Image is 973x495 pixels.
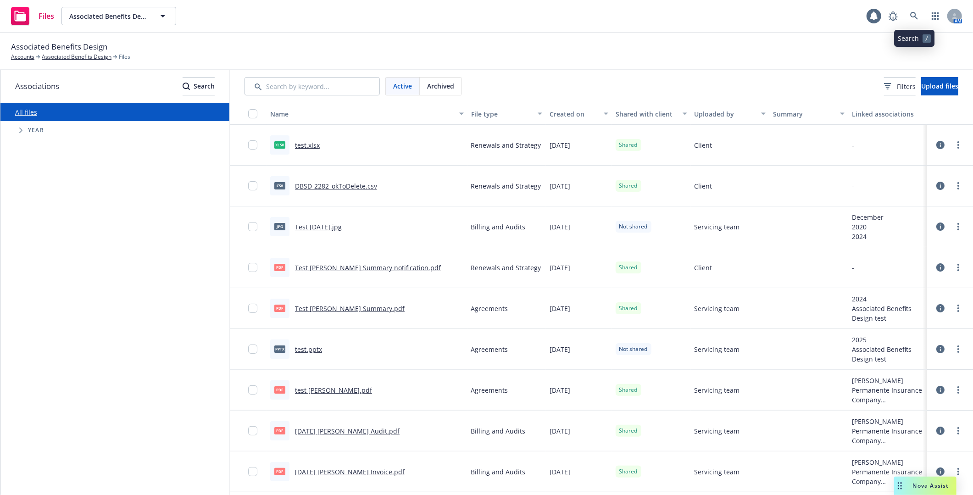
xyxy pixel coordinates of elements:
span: Shared [619,467,638,476]
div: Tree Example [0,121,229,139]
span: Billing and Audits [471,426,526,436]
div: Name [270,109,454,119]
div: Associated Benefits Design test [852,345,923,364]
a: more [953,180,964,191]
div: December [852,212,884,222]
span: [DATE] [550,181,570,191]
span: Servicing team [695,222,740,232]
input: Select all [248,109,257,118]
span: [DATE] [550,304,570,313]
button: Summary [769,103,848,125]
button: Linked associations [848,103,927,125]
button: Nova Assist [894,477,956,495]
div: Drag to move [894,477,906,495]
div: Associated Benefits Design test [852,304,923,323]
span: pptx [274,345,285,352]
span: Servicing team [695,385,740,395]
a: [DATE] [PERSON_NAME] Invoice.pdf [295,467,405,476]
span: Associated Benefits Design [11,41,107,53]
span: Shared [619,386,638,394]
div: Uploaded by [695,109,756,119]
div: - [852,140,854,150]
a: more [953,384,964,395]
input: Toggle Row Selected [248,304,257,313]
span: Files [39,12,54,20]
span: Filters [897,82,916,91]
span: Shared [619,427,638,435]
a: more [953,303,964,314]
span: Filters [884,82,916,91]
input: Toggle Row Selected [248,467,257,476]
span: Shared [619,141,638,149]
a: Test [PERSON_NAME] Summary.pdf [295,304,405,313]
a: Files [7,3,58,29]
input: Toggle Row Selected [248,426,257,435]
a: more [953,262,964,273]
div: Search [183,78,215,95]
span: [DATE] [550,345,570,354]
a: more [953,221,964,232]
input: Toggle Row Selected [248,263,257,272]
div: 2024 [852,232,884,241]
span: pdf [274,468,285,475]
span: pdf [274,427,285,434]
button: File type [467,103,546,125]
button: Shared with client [612,103,691,125]
span: Servicing team [695,304,740,313]
span: Associations [15,80,59,92]
button: Created on [546,103,612,125]
span: [DATE] [550,385,570,395]
div: 2020 [852,222,884,232]
span: [DATE] [550,426,570,436]
button: Name [267,103,467,125]
span: Shared [619,182,638,190]
input: Search by keyword... [245,77,380,95]
span: [DATE] [550,467,570,477]
a: more [953,466,964,477]
div: - [852,181,854,191]
button: Upload files [921,77,958,95]
svg: Search [183,83,190,90]
span: Client [695,181,712,191]
div: 2024 [852,294,923,304]
div: [PERSON_NAME] Permanente Insurance Company [852,457,923,486]
input: Toggle Row Selected [248,140,257,150]
a: more [953,139,964,150]
span: jpg [274,223,285,230]
span: Not shared [619,222,648,231]
a: test [PERSON_NAME].pdf [295,386,372,395]
span: Not shared [619,345,648,353]
a: DBSD-2282_okToDelete.csv [295,182,377,190]
span: Archived [427,81,454,91]
span: Client [695,263,712,273]
a: Accounts [11,53,34,61]
span: Nova Assist [913,482,949,489]
span: [DATE] [550,140,570,150]
div: Summary [773,109,834,119]
span: [DATE] [550,222,570,232]
span: pdf [274,305,285,311]
span: Files [119,53,130,61]
a: Search [905,7,923,25]
button: Uploaded by [691,103,770,125]
span: Agreements [471,345,508,354]
button: SearchSearch [183,77,215,95]
a: more [953,344,964,355]
span: Agreements [471,304,508,313]
div: [PERSON_NAME] Permanente Insurance Company [852,376,923,405]
a: All files [15,108,37,117]
input: Toggle Row Selected [248,222,257,231]
button: Associated Benefits Design [61,7,176,25]
span: Shared [619,263,638,272]
span: Shared [619,304,638,312]
span: xlsx [274,141,285,148]
div: File type [471,109,533,119]
span: Servicing team [695,345,740,354]
div: [PERSON_NAME] Permanente Insurance Company [852,417,923,445]
div: - [852,263,854,273]
span: Upload files [921,82,958,90]
a: Test [PERSON_NAME] Summary notification.pdf [295,263,441,272]
span: Servicing team [695,426,740,436]
div: Shared with client [616,109,677,119]
button: Filters [884,77,916,95]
